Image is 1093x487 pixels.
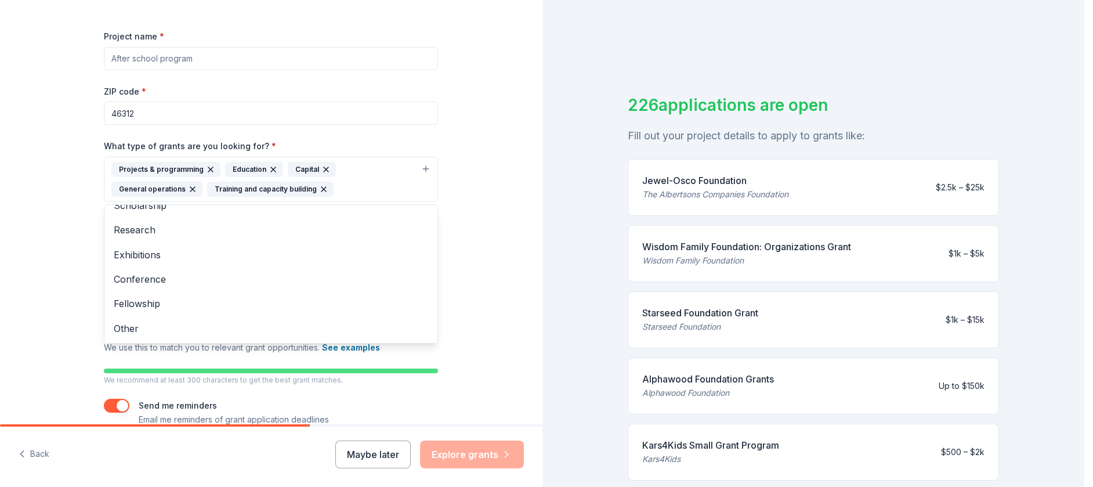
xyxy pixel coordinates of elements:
span: Scholarship [114,198,428,213]
span: Other [114,321,428,336]
div: Projects & programming [111,162,220,177]
div: General operations [111,182,202,197]
div: Training and capacity building [207,182,334,197]
span: Fellowship [114,296,428,311]
span: Research [114,222,428,237]
button: Projects & programmingEducationCapitalGeneral operationsTraining and capacity building [104,157,438,202]
div: Capital [288,162,336,177]
div: Projects & programmingEducationCapitalGeneral operationsTraining and capacity building [104,204,438,344]
span: Conference [114,272,428,287]
span: Exhibitions [114,247,428,262]
div: Education [225,162,283,177]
